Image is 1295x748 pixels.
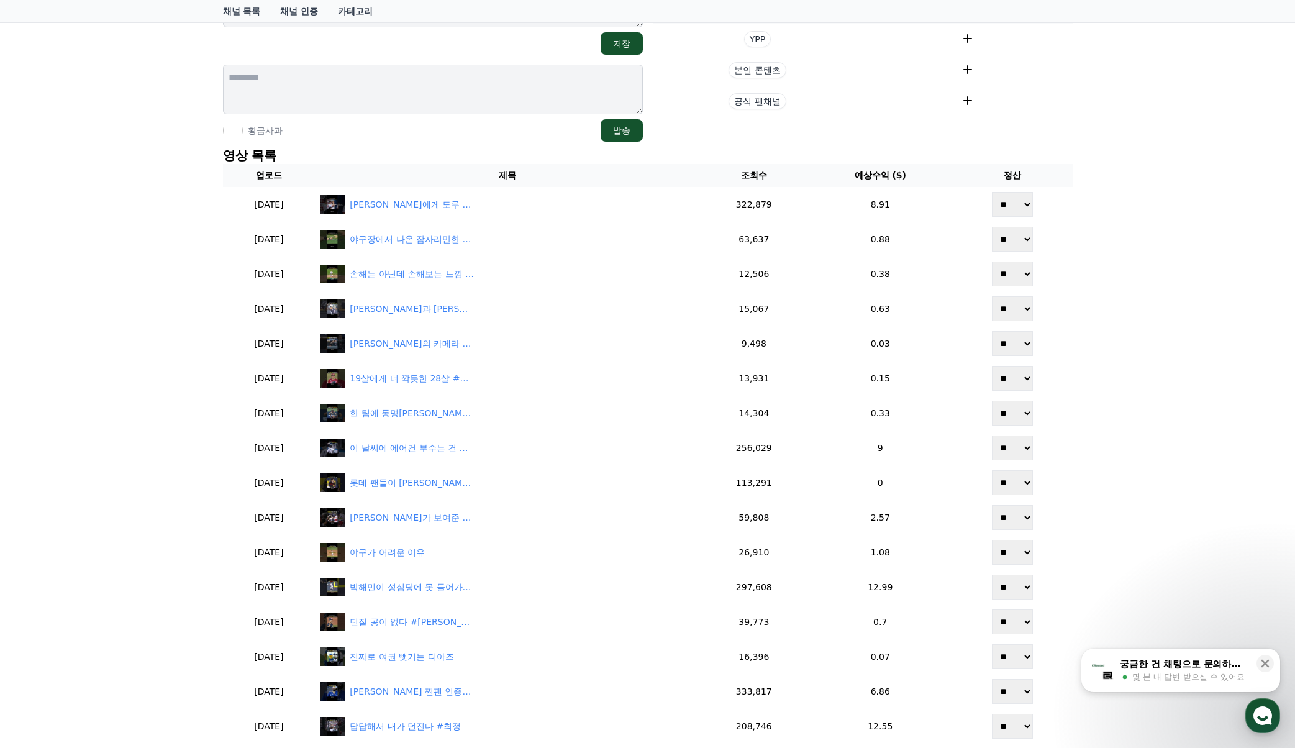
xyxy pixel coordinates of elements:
td: [DATE] [223,639,316,674]
div: 류현진 찐팬 인증하는 폰세 [350,685,474,698]
a: 19살에게 더 깍듯한 28살 #한두솔 #여동건 19살에게 더 깍듯한 28살 #한두솔 #여동건 [320,369,695,388]
span: 설정 [192,413,207,422]
td: 113,291 [700,465,808,500]
td: 12.99 [808,570,953,604]
div: 박영현의 카메라 세이브 [350,337,474,350]
img: 양의지가 보여준 사과의 정석 [320,508,345,527]
div: 야구가 어려운 이유 [350,546,425,559]
th: 조회수 [700,164,808,187]
td: [DATE] [223,222,316,257]
a: 박영현의 카메라 세이브 [PERSON_NAME]의 카메라 세이브 [320,334,695,353]
th: 업로드 [223,164,316,187]
td: 13,931 [700,361,808,396]
td: 0.33 [808,396,953,431]
img: 류현진 찐팬 인증하는 폰세 [320,682,345,701]
p: 영상 목록 [223,147,1073,164]
td: 6.86 [808,674,953,709]
span: 공식 팬채널 [729,93,786,109]
a: 롯데 팬들이 윤동희를 좋아하는 이유 롯데 팬들이 [PERSON_NAME]를 좋아하는 이유 [320,473,695,492]
a: 답답해서 내가 던진다 #최정 답답해서 내가 던진다 #최정 [320,717,695,736]
a: 한 팀에 동명이인이 셋이나? #황성빈 #윤성빈 #손성빈 한 팀에 동명[PERSON_NAME] 셋[PERSON_NAME]? #[PERSON_NAME] #[PERSON_NAME]... [320,404,695,422]
td: 9 [808,431,953,465]
a: 설정 [160,394,239,425]
img: 박해민과 에레디아는 취향 차이 [320,299,345,318]
a: 손해는 아닌데 손해보는 느낌 #한두솔 손해는 아닌데 손해보는 느낌 #한두솔 [320,265,695,283]
td: 26,910 [700,535,808,570]
td: 0.88 [808,222,953,257]
img: 박해민에게 도루 금지시키는 염경엽 #불문율 [320,195,345,214]
td: [DATE] [223,361,316,396]
div: 손해는 아닌데 손해보는 느낌 #한두솔 [350,268,474,281]
a: 대화 [82,394,160,425]
div: 진짜로 여권 뺏기는 디아즈 [350,650,453,664]
td: [DATE] [223,535,316,570]
img: 황금사과 [223,121,243,140]
img: 이 날씨에 에어컨 부수는 건 좀... #황성빈 [320,439,345,457]
td: 8.91 [808,187,953,222]
div: 박해민이 성심당에 못 들어가는 이유 [350,581,474,594]
td: 0.03 [808,326,953,361]
div: 양의지가 보여준 사과의 정석 [350,511,474,524]
td: [DATE] [223,396,316,431]
td: [DATE] [223,570,316,604]
td: [DATE] [223,326,316,361]
td: [DATE] [223,500,316,535]
button: 발송 [601,119,643,142]
td: 208,746 [700,709,808,744]
img: 야구장에서 나온 잠자리만한 대못 [320,230,345,249]
td: 14,304 [700,396,808,431]
td: 16,396 [700,639,808,674]
td: 59,808 [700,500,808,535]
p: 황금사과 [248,124,283,137]
img: 진짜로 여권 뺏기는 디아즈 [320,647,345,666]
img: 손해는 아닌데 손해보는 느낌 #한두솔 [320,265,345,283]
td: 256,029 [700,431,808,465]
td: [DATE] [223,709,316,744]
td: 63,637 [700,222,808,257]
td: 0.7 [808,604,953,639]
div: 롯데 팬들이 윤동희를 좋아하는 이유 [350,477,474,490]
a: 야구장에서 나온 잠자리만한 대못 야구장에서 나온 잠자리만한 대못 [320,230,695,249]
td: 0.15 [808,361,953,396]
img: 박영현의 카메라 세이브 [320,334,345,353]
span: 대화 [114,413,129,423]
img: 한 팀에 동명이인이 셋이나? #황성빈 #윤성빈 #손성빈 [320,404,345,422]
div: 던질 공이 없다 #곽빈 #레이예스 [350,616,474,629]
a: 박해민에게 도루 금지시키는 염경엽 #불문율 [PERSON_NAME]에게 도루 금지시키는 [PERSON_NAME] #불문율 [320,195,695,214]
img: 답답해서 내가 던진다 #최정 [320,717,345,736]
img: 롯데 팬들이 윤동희를 좋아하는 이유 [320,473,345,492]
img: 19살에게 더 깍듯한 28살 #한두솔 #여동건 [320,369,345,388]
div: 야구장에서 나온 잠자리만한 대못 [350,233,474,246]
img: 박해민이 성심당에 못 들어가는 이유 [320,578,345,596]
td: [DATE] [223,291,316,326]
span: 본인 콘텐츠 [729,62,786,78]
td: 12,506 [700,257,808,291]
td: 2.57 [808,500,953,535]
td: [DATE] [223,465,316,500]
a: 이 날씨에 에어컨 부수는 건 좀... #황성빈 이 날씨에 에어컨 부수는 건 좀... #황성빈 [320,439,695,457]
a: 박해민과 에레디아는 취향 차이 [PERSON_NAME]과 [PERSON_NAME]는 취향 차이 [320,299,695,318]
td: 322,879 [700,187,808,222]
a: 야구가 어려운 이유 야구가 어려운 이유 [320,543,695,562]
button: 저장 [601,32,643,55]
a: 홈 [4,394,82,425]
td: 9,498 [700,326,808,361]
td: 297,608 [700,570,808,604]
td: 39,773 [700,604,808,639]
td: 0.38 [808,257,953,291]
div: 박해민에게 도루 금지시키는 염경엽 #불문율 [350,198,474,211]
a: 박해민이 성심당에 못 들어가는 이유 박해민이 성심당에 못 들어가는 이유 [320,578,695,596]
a: 류현진 찐팬 인증하는 폰세 [PERSON_NAME] 찐팬 인증하는 폰세 [320,682,695,701]
td: [DATE] [223,431,316,465]
span: YPP [744,31,771,47]
td: 1.08 [808,535,953,570]
td: [DATE] [223,604,316,639]
div: 19살에게 더 깍듯한 28살 #한두솔 #여동건 [350,372,474,385]
span: 홈 [39,413,47,422]
td: 0.63 [808,291,953,326]
td: [DATE] [223,187,316,222]
td: 12.55 [808,709,953,744]
img: 야구가 어려운 이유 [320,543,345,562]
div: 한 팀에 동명이인이 셋이나? #황성빈 #윤성빈 #손성빈 [350,407,474,420]
div: 박해민과 에레디아는 취향 차이 [350,303,474,316]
